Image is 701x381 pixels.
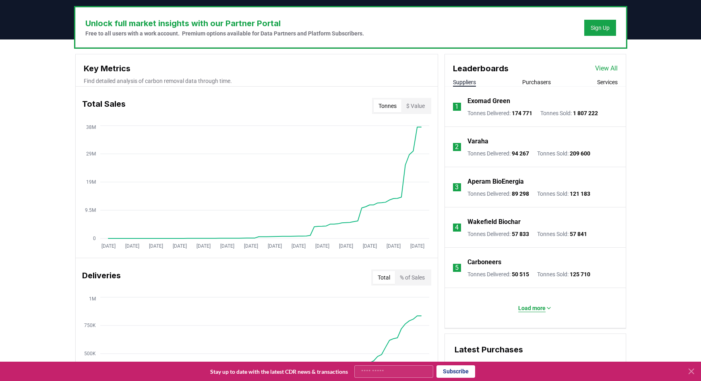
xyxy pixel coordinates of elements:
[401,99,430,112] button: $ Value
[455,263,459,273] p: 5
[595,64,618,73] a: View All
[537,190,590,198] p: Tonnes Sold :
[101,243,115,249] tspan: [DATE]
[467,230,529,238] p: Tonnes Delivered :
[374,99,401,112] button: Tonnes
[455,102,459,112] p: 1
[455,344,616,356] h3: Latest Purchases
[453,62,509,75] h3: Leaderboards
[82,98,126,114] h3: Total Sales
[93,236,96,241] tspan: 0
[522,78,551,86] button: Purchasers
[362,243,376,249] tspan: [DATE]
[570,231,587,237] span: 57 841
[467,96,510,106] a: Exomad Green
[467,257,501,267] a: Carboneers
[467,190,529,198] p: Tonnes Delivered :
[570,271,590,277] span: 125 710
[573,110,598,116] span: 1 807 222
[570,150,590,157] span: 209 600
[84,77,430,85] p: Find detailed analysis of carbon removal data through time.
[291,243,305,249] tspan: [DATE]
[386,243,400,249] tspan: [DATE]
[512,150,529,157] span: 94 267
[84,351,96,356] tspan: 500K
[467,217,521,227] a: Wakefield Biochar
[125,243,139,249] tspan: [DATE]
[597,78,618,86] button: Services
[537,270,590,278] p: Tonnes Sold :
[512,271,529,277] span: 50 515
[512,300,558,316] button: Load more
[512,110,532,116] span: 174 771
[86,151,96,157] tspan: 29M
[537,230,587,238] p: Tonnes Sold :
[570,190,590,197] span: 121 183
[467,137,488,146] a: Varaha
[89,296,96,302] tspan: 1M
[172,243,186,249] tspan: [DATE]
[84,62,430,75] h3: Key Metrics
[591,24,610,32] a: Sign Up
[86,179,96,185] tspan: 19M
[512,190,529,197] span: 89 298
[85,29,364,37] p: Free to all users with a work account. Premium options available for Data Partners and Platform S...
[518,304,546,312] p: Load more
[540,109,598,117] p: Tonnes Sold :
[196,243,210,249] tspan: [DATE]
[82,269,121,286] h3: Deliveries
[85,17,364,29] h3: Unlock full market insights with our Partner Portal
[537,149,590,157] p: Tonnes Sold :
[84,323,96,328] tspan: 750K
[584,20,616,36] button: Sign Up
[453,78,476,86] button: Suppliers
[149,243,163,249] tspan: [DATE]
[467,149,529,157] p: Tonnes Delivered :
[410,243,424,249] tspan: [DATE]
[220,243,234,249] tspan: [DATE]
[267,243,281,249] tspan: [DATE]
[467,109,532,117] p: Tonnes Delivered :
[339,243,353,249] tspan: [DATE]
[455,182,459,192] p: 3
[455,223,459,232] p: 4
[512,231,529,237] span: 57 833
[86,124,96,130] tspan: 38M
[467,177,524,186] a: Aperam BioEnergia
[315,243,329,249] tspan: [DATE]
[455,142,459,152] p: 2
[373,271,395,284] button: Total
[244,243,258,249] tspan: [DATE]
[395,271,430,284] button: % of Sales
[467,270,529,278] p: Tonnes Delivered :
[85,207,96,213] tspan: 9.5M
